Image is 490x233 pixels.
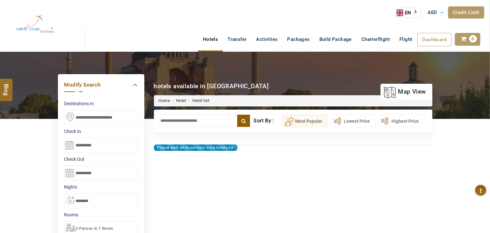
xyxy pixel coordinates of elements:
[397,8,421,18] a: EN
[253,114,282,127] div: Sort By :
[223,33,251,46] a: Transfer
[396,8,421,18] aside: Language selected: English
[64,81,138,89] a: Modify Search
[399,36,412,42] span: Flight
[64,212,138,218] label: Rooms
[176,98,186,103] a: Hotel
[159,98,170,103] a: Home
[395,33,417,46] a: Flight
[331,114,375,127] button: Lowest Price
[455,33,480,46] a: 0
[396,8,421,18] div: Language
[154,144,237,151] div: Please wait while we load more hotels for you
[64,100,138,107] label: Destinations In
[448,6,484,19] a: Credit Limit
[315,33,357,46] a: Build Package
[2,84,11,89] span: Blog
[64,184,138,190] label: nights
[252,33,283,46] a: Activities
[361,36,390,42] span: Charterflight
[64,156,138,162] label: Check Out
[198,33,223,46] a: Hotels
[357,33,395,46] a: Charterflight
[428,10,437,15] span: AED
[283,33,315,46] a: Packages
[469,35,477,43] span: 0
[76,226,113,231] span: 2 Person in 1 Room
[186,98,210,104] li: Hotel list
[64,128,138,135] label: Check In
[282,114,328,127] button: Most Popular
[379,114,424,127] button: Highest Price
[384,85,426,99] a: map view
[422,37,447,43] span: Dashboard
[5,3,66,46] img: The Royal Line Holidays
[154,82,269,90] div: hotels available in [GEOGRAPHIC_DATA]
